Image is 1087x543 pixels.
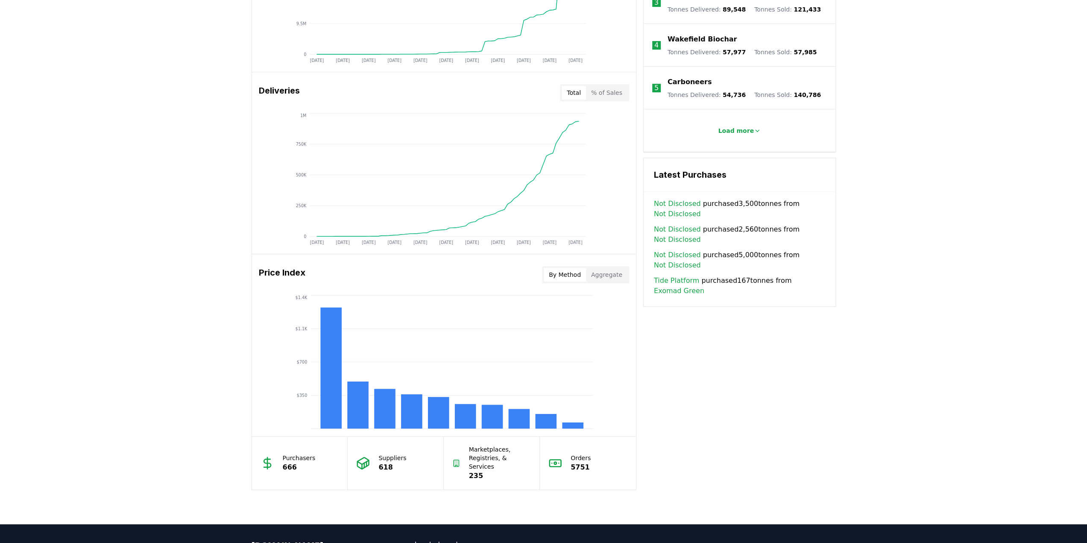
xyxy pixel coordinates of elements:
[586,86,627,100] button: % of Sales
[295,295,307,299] tspan: $1.4K
[794,6,821,13] span: 121,433
[654,40,659,50] p: 4
[654,250,825,270] span: purchased 5,000 tonnes from
[562,86,586,100] button: Total
[654,83,659,93] p: 5
[296,172,306,177] tspan: 500K
[754,91,821,99] p: Tonnes Sold :
[296,21,306,26] tspan: 9.5M
[295,326,307,331] tspan: $1.1K
[465,58,478,63] tspan: [DATE]
[296,141,306,146] tspan: 750K
[571,454,591,462] p: Orders
[654,199,825,219] span: purchased 3,500 tonnes from
[387,240,401,245] tspan: [DATE]
[654,260,701,270] a: Not Disclosed
[491,240,504,245] tspan: [DATE]
[654,209,701,219] a: Not Disclosed
[469,471,531,481] p: 235
[718,126,754,135] p: Load more
[544,268,586,282] button: By Method
[516,240,530,245] tspan: [DATE]
[336,240,349,245] tspan: [DATE]
[469,445,531,471] p: Marketplaces, Registries, & Services
[259,266,305,283] h3: Price Index
[568,58,582,63] tspan: [DATE]
[378,462,406,473] p: 618
[413,58,427,63] tspan: [DATE]
[378,454,406,462] p: Suppliers
[754,5,821,14] p: Tonnes Sold :
[754,48,817,56] p: Tonnes Sold :
[668,91,746,99] p: Tonnes Delivered :
[586,268,627,282] button: Aggregate
[296,393,307,397] tspan: $350
[668,34,737,44] a: Wakefield Biochar
[491,58,504,63] tspan: [DATE]
[654,276,699,286] a: Tide Platform
[668,48,746,56] p: Tonnes Delivered :
[310,58,323,63] tspan: [DATE]
[336,58,349,63] tspan: [DATE]
[654,168,825,181] h3: Latest Purchases
[723,6,746,13] span: 89,548
[387,58,401,63] tspan: [DATE]
[259,84,300,101] h3: Deliveries
[300,113,306,117] tspan: 1M
[654,199,701,209] a: Not Disclosed
[283,462,316,473] p: 666
[568,240,582,245] tspan: [DATE]
[361,58,375,63] tspan: [DATE]
[542,58,556,63] tspan: [DATE]
[571,462,591,473] p: 5751
[361,240,375,245] tspan: [DATE]
[304,234,306,238] tspan: 0
[711,122,768,139] button: Load more
[668,77,712,87] a: Carboneers
[439,240,453,245] tspan: [DATE]
[296,359,307,364] tspan: $700
[310,240,323,245] tspan: [DATE]
[654,276,825,296] span: purchased 167 tonnes from
[654,250,701,260] a: Not Disclosed
[439,58,453,63] tspan: [DATE]
[723,91,746,98] span: 54,736
[283,454,316,462] p: Purchasers
[413,240,427,245] tspan: [DATE]
[296,203,306,208] tspan: 250K
[542,240,556,245] tspan: [DATE]
[304,52,306,56] tspan: 0
[668,5,746,14] p: Tonnes Delivered :
[654,286,704,296] a: Exomad Green
[794,49,817,56] span: 57,985
[723,49,746,56] span: 57,977
[654,224,701,235] a: Not Disclosed
[654,235,701,245] a: Not Disclosed
[465,240,478,245] tspan: [DATE]
[654,224,825,245] span: purchased 2,560 tonnes from
[794,91,821,98] span: 140,786
[516,58,530,63] tspan: [DATE]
